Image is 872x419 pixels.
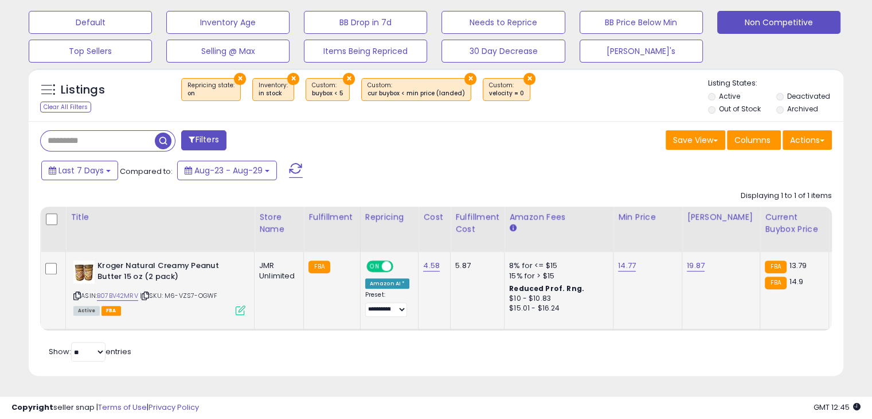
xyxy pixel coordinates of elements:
[441,11,565,34] button: Needs to Reprice
[789,276,804,287] span: 14.9
[367,81,465,98] span: Custom:
[719,91,740,101] label: Active
[455,261,495,271] div: 5.87
[41,161,118,180] button: Last 7 Days
[787,104,818,114] label: Archived
[71,211,249,223] div: Title
[365,278,410,289] div: Amazon AI *
[717,11,840,34] button: Non Competitive
[719,104,761,114] label: Out of Stock
[489,90,524,98] div: velocity = 0
[29,40,152,63] button: Top Sellers
[304,11,427,34] button: BB Drop in 7d
[423,211,445,223] div: Cost
[423,260,440,271] a: 4.58
[73,261,245,314] div: ASIN:
[391,262,409,271] span: OFF
[11,402,53,413] strong: Copyright
[783,130,832,150] button: Actions
[765,261,786,273] small: FBA
[259,81,288,98] span: Inventory :
[441,40,565,63] button: 30 Day Decrease
[259,261,295,281] div: JMR Unlimited
[509,284,584,293] b: Reduced Prof. Rng.
[789,260,807,271] span: 13.79
[308,211,355,223] div: Fulfillment
[177,161,277,180] button: Aug-23 - Aug-29
[181,130,226,150] button: Filters
[367,262,382,271] span: ON
[814,402,861,413] span: 2025-09-6 12:45 GMT
[464,73,476,85] button: ×
[708,78,843,89] p: Listing States:
[304,40,427,63] button: Items Being Repriced
[194,165,263,176] span: Aug-23 - Aug-29
[666,130,725,150] button: Save View
[618,260,636,271] a: 14.77
[166,40,290,63] button: Selling @ Max
[58,165,104,176] span: Last 7 Days
[687,211,755,223] div: [PERSON_NAME]
[287,73,299,85] button: ×
[101,306,121,316] span: FBA
[509,271,604,281] div: 15% for > $15
[98,402,147,413] a: Terms of Use
[765,211,824,235] div: Current Buybox Price
[140,291,217,300] span: | SKU: M6-VZS7-OGWF
[734,134,771,146] span: Columns
[97,261,237,285] b: Kroger Natural Creamy Peanut Butter 15 oz (2 pack)
[787,91,830,101] label: Deactivated
[509,223,516,234] small: Amazon Fees.
[741,191,832,201] div: Displaying 1 to 1 of 1 items
[312,90,343,98] div: buybox < 5
[727,130,781,150] button: Columns
[187,90,234,98] div: on
[312,81,343,98] span: Custom:
[580,11,703,34] button: BB Price Below Min
[120,166,173,177] span: Compared to:
[148,402,199,413] a: Privacy Policy
[580,40,703,63] button: [PERSON_NAME]'s
[97,291,138,301] a: B07BV42MRV
[509,261,604,271] div: 8% for <= $15
[166,11,290,34] button: Inventory Age
[259,211,299,235] div: Store Name
[523,73,535,85] button: ×
[509,304,604,313] div: $15.01 - $16.24
[618,211,677,223] div: Min Price
[509,211,608,223] div: Amazon Fees
[187,81,234,98] span: Repricing state :
[234,73,246,85] button: ×
[489,81,524,98] span: Custom:
[61,82,105,98] h5: Listings
[11,402,199,413] div: seller snap | |
[343,73,355,85] button: ×
[29,11,152,34] button: Default
[73,306,100,316] span: All listings currently available for purchase on Amazon
[365,291,410,317] div: Preset:
[455,211,499,235] div: Fulfillment Cost
[259,90,288,98] div: in stock
[365,211,414,223] div: Repricing
[509,294,604,304] div: $10 - $10.83
[308,261,330,273] small: FBA
[765,277,786,289] small: FBA
[73,261,95,284] img: 51bV3Ef+oCL._SL40_.jpg
[367,90,465,98] div: cur buybox < min price (landed)
[49,346,131,357] span: Show: entries
[687,260,705,271] a: 19.87
[40,102,91,112] div: Clear All Filters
